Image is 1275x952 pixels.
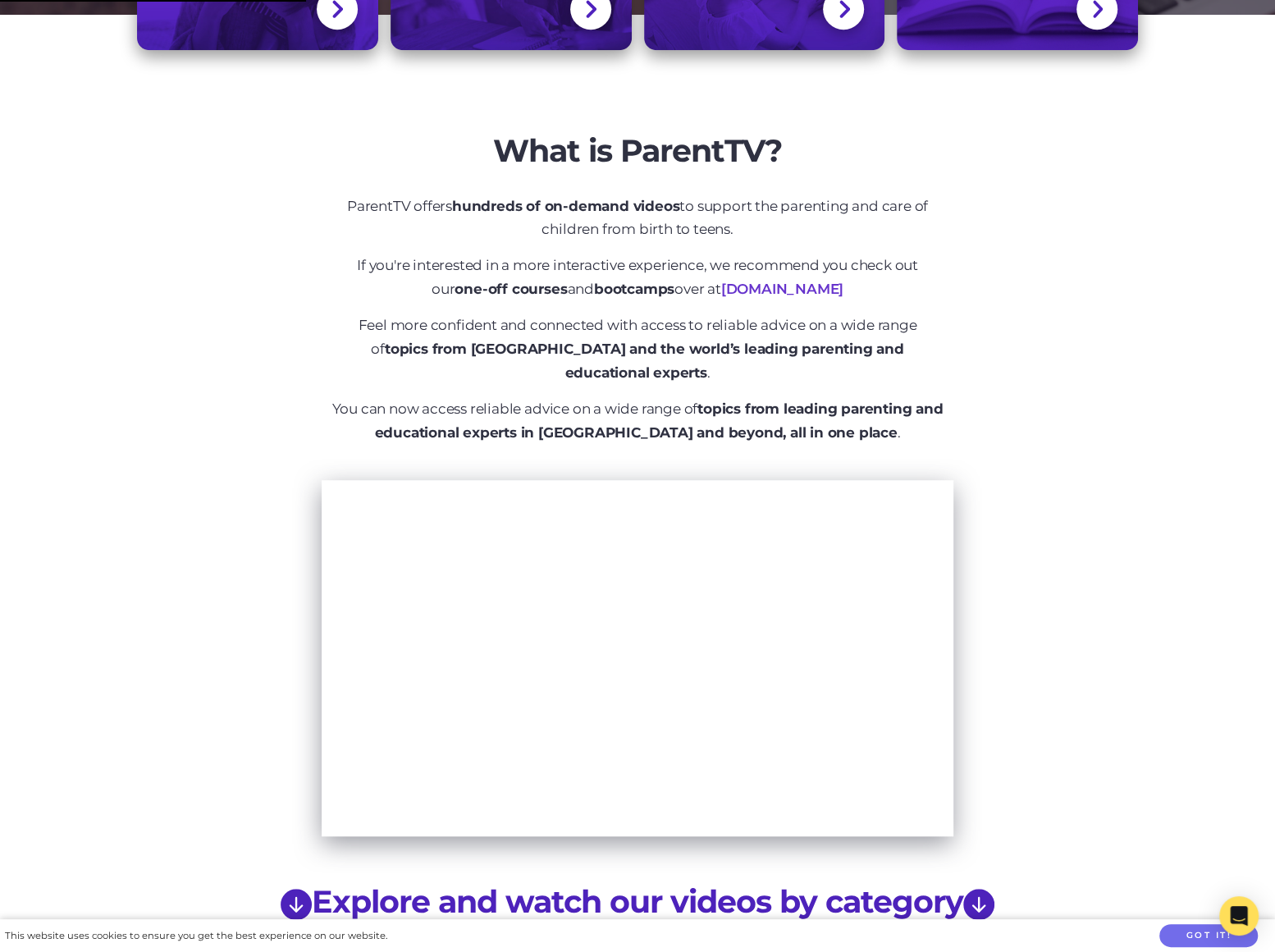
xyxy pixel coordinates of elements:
[374,400,943,441] strong: topics from leading parenting and educational experts in [GEOGRAPHIC_DATA] and beyond, all in one...
[385,341,904,381] strong: topics from [GEOGRAPHIC_DATA] and the world’s leading parenting and educational experts
[330,132,945,170] h2: What is ParentTV?
[594,281,674,297] strong: bootcamps
[330,314,945,385] p: Feel more confident and connected with access to reliable advice on a wide range of .
[721,281,843,297] a: [DOMAIN_NAME]
[330,254,945,301] p: If you're interested in a more interactive experience, we recommend you check out our and over at
[455,281,567,297] strong: one-off courses
[1159,924,1258,948] button: Got it!
[5,927,387,945] div: This website uses cookies to ensure you get the best experience on our website.
[322,480,953,836] iframe: What is ParentTV?
[281,889,312,920] svg: arrow down circle fill
[1219,896,1259,936] div: Open Intercom Messenger
[281,882,994,921] a: arrow down circle fillExplore and watch our videos by categoryarrow down circle fill
[963,889,994,920] svg: arrow down circle fill
[452,198,679,214] strong: hundreds of on-demand videos
[330,397,945,445] p: You can now access reliable advice on a wide range of .
[330,195,945,242] p: ParentTV offers to support the parenting and care of children from birth to teens.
